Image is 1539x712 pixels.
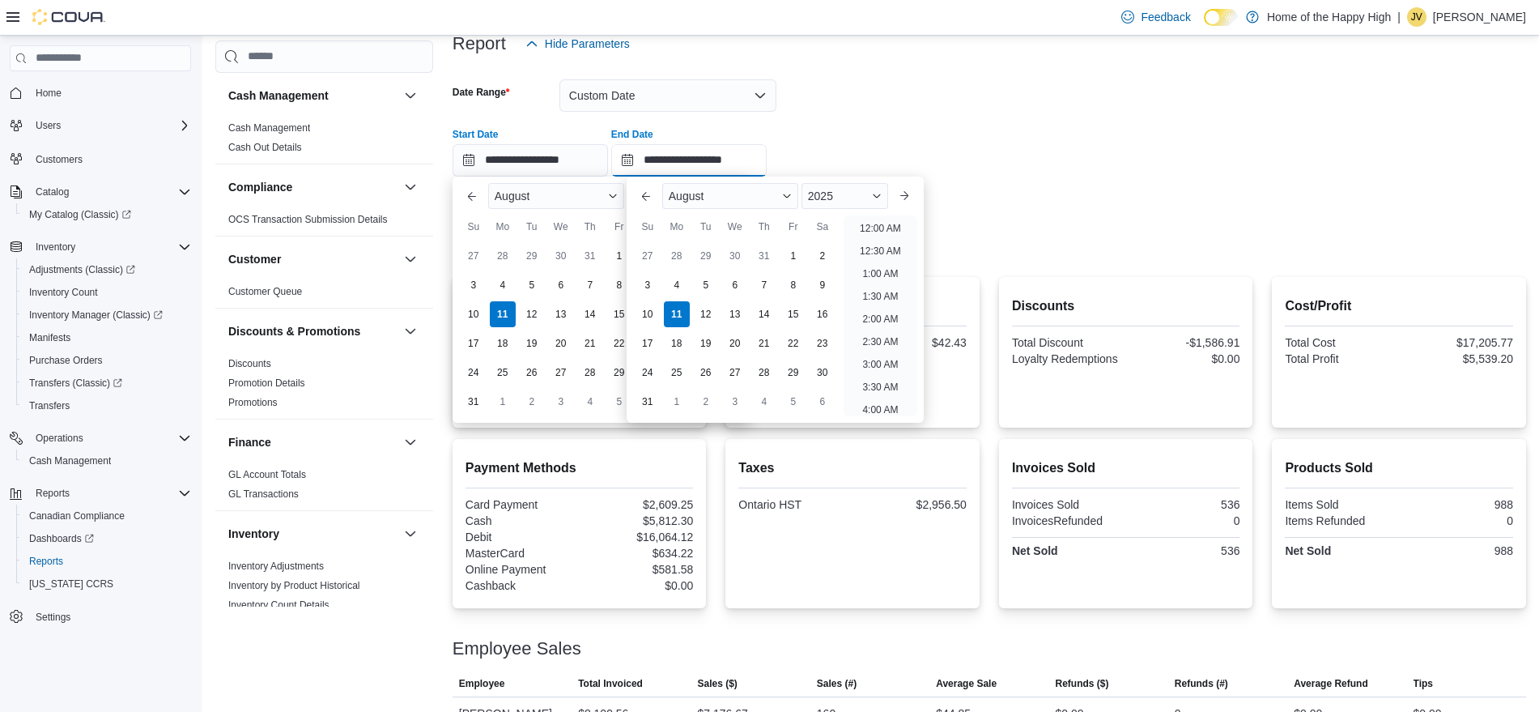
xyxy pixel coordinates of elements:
[3,236,198,258] button: Inventory
[3,427,198,450] button: Operations
[1402,514,1513,527] div: 0
[519,28,636,60] button: Hide Parameters
[228,468,306,481] span: GL Account Totals
[228,142,302,153] a: Cash Out Details
[583,514,694,527] div: $5,812.30
[548,330,574,356] div: day-20
[1012,544,1058,557] strong: Net Sold
[228,179,398,195] button: Compliance
[1402,498,1513,511] div: 988
[583,531,694,544] div: $16,064.12
[1407,7,1426,27] div: Jennifer Verney
[23,373,129,393] a: Transfers (Classic)
[1433,7,1526,27] p: [PERSON_NAME]
[466,563,576,576] div: Online Payment
[228,214,388,225] a: OCS Transaction Submission Details
[23,328,77,347] a: Manifests
[29,377,122,390] span: Transfers (Classic)
[23,396,76,416] a: Transfers
[453,128,499,141] label: Start Date
[228,434,271,450] h3: Finance
[1129,544,1240,557] div: 536
[1285,544,1331,557] strong: Net Sold
[23,205,138,224] a: My Catalog (Classic)
[664,243,690,269] div: day-28
[29,428,191,448] span: Operations
[23,328,191,347] span: Manifests
[1267,7,1391,27] p: Home of the Happy High
[490,214,516,240] div: Mo
[16,326,198,349] button: Manifests
[490,272,516,298] div: day-4
[3,482,198,505] button: Reports
[16,304,198,326] a: Inventory Manager (Classic)
[693,214,719,240] div: Tu
[461,301,487,327] div: day-10
[722,214,748,240] div: We
[228,141,302,154] span: Cash Out Details
[856,355,904,374] li: 3:00 AM
[466,531,576,544] div: Debit
[722,301,748,327] div: day-13
[23,283,191,302] span: Inventory Count
[633,241,837,416] div: August, 2025
[664,389,690,415] div: day-1
[548,360,574,386] div: day-27
[228,560,324,573] span: Inventory Adjustments
[548,389,574,415] div: day-3
[228,580,360,591] a: Inventory by Product Historical
[1115,1,1197,33] a: Feedback
[810,360,835,386] div: day-30
[461,360,487,386] div: day-24
[780,243,806,269] div: day-1
[577,301,603,327] div: day-14
[228,358,271,369] a: Discounts
[519,272,545,298] div: day-5
[228,526,279,542] h3: Inventory
[459,183,485,209] button: Previous Month
[29,309,163,322] span: Inventory Manager (Classic)
[228,357,271,370] span: Discounts
[1285,458,1513,478] h2: Products Sold
[401,524,420,544] button: Inventory
[693,301,719,327] div: day-12
[401,322,420,341] button: Discounts & Promotions
[461,272,487,298] div: day-3
[16,505,198,527] button: Canadian Compliance
[545,36,630,52] span: Hide Parameters
[401,433,420,452] button: Finance
[693,243,719,269] div: day-29
[801,183,888,209] div: Button. Open the year selector. 2025 is currently selected.
[228,122,310,134] span: Cash Management
[23,396,191,416] span: Transfers
[722,330,748,356] div: day-20
[29,150,89,169] a: Customers
[29,83,68,103] a: Home
[466,498,576,511] div: Card Payment
[466,547,576,560] div: MasterCard
[23,260,142,279] a: Adjustments (Classic)
[29,182,191,202] span: Catalog
[722,243,748,269] div: day-30
[228,251,281,267] h3: Customer
[228,286,302,297] a: Customer Queue
[664,214,690,240] div: Mo
[856,400,904,420] li: 4:00 AM
[453,34,506,53] h3: Report
[29,83,191,103] span: Home
[401,177,420,197] button: Compliance
[23,351,191,370] span: Purchase Orders
[780,272,806,298] div: day-8
[548,243,574,269] div: day-30
[808,190,833,203] span: 2025
[810,389,835,415] div: day-6
[36,432,83,445] span: Operations
[215,465,433,510] div: Finance
[1129,498,1240,511] div: 536
[664,272,690,298] div: day-4
[856,287,904,306] li: 1:30 AM
[23,451,191,471] span: Cash Management
[228,87,329,104] h3: Cash Management
[29,237,82,257] button: Inventory
[228,434,398,450] button: Finance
